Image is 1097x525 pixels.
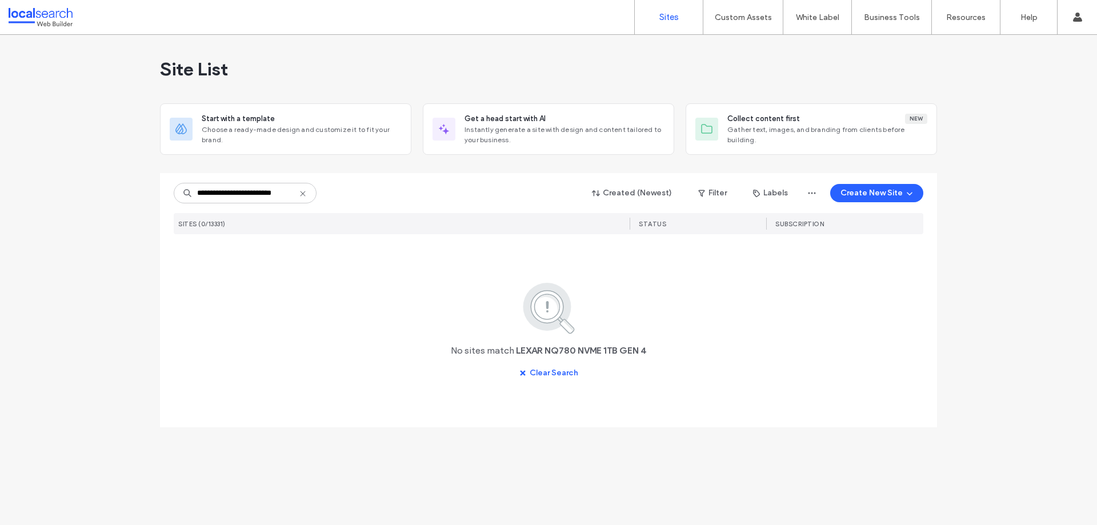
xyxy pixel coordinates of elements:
[202,125,402,145] span: Choose a ready-made design and customize it to fit your brand.
[715,13,772,22] label: Custom Assets
[659,12,679,22] label: Sites
[864,13,920,22] label: Business Tools
[465,125,664,145] span: Instantly generate a site with design and content tailored to your business.
[1020,13,1038,22] label: Help
[686,103,937,155] div: Collect content firstNewGather text, images, and branding from clients before building.
[516,344,646,357] span: LEXAR NQ780 NVME 1TB GEN 4
[687,184,738,202] button: Filter
[423,103,674,155] div: Get a head start with AIInstantly generate a site with design and content tailored to your business.
[465,113,546,125] span: Get a head start with AI
[160,58,228,81] span: Site List
[509,364,588,382] button: Clear Search
[451,344,514,357] span: No sites match
[727,113,800,125] span: Collect content first
[507,280,590,335] img: search.svg
[946,13,986,22] label: Resources
[830,184,923,202] button: Create New Site
[743,184,798,202] button: Labels
[639,220,666,228] span: STATUS
[905,114,927,124] div: New
[727,125,927,145] span: Gather text, images, and branding from clients before building.
[582,184,682,202] button: Created (Newest)
[160,103,411,155] div: Start with a templateChoose a ready-made design and customize it to fit your brand.
[202,113,275,125] span: Start with a template
[178,220,226,228] span: SITES (0/13331)
[796,13,839,22] label: White Label
[775,220,824,228] span: SUBSCRIPTION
